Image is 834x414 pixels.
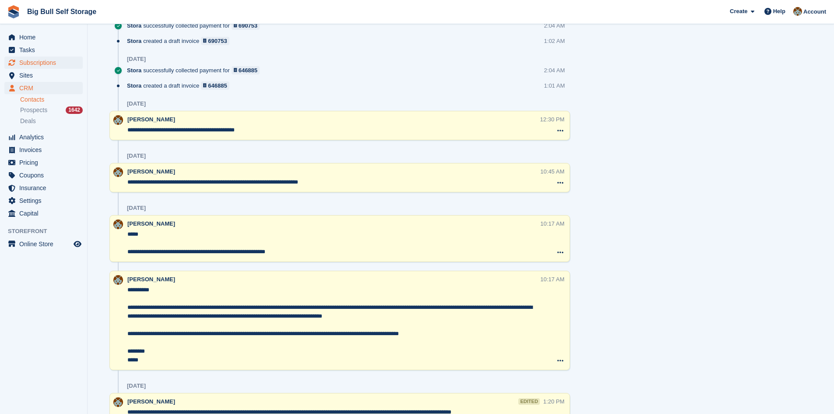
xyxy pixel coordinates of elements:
div: successfully collected payment for [127,66,264,74]
span: Storefront [8,227,87,236]
span: [PERSON_NAME] [127,116,175,123]
span: Invoices [19,144,72,156]
span: Account [803,7,826,16]
img: Mike Llewellen Palmer [113,115,123,125]
a: menu [4,44,83,56]
span: Pricing [19,156,72,169]
span: [PERSON_NAME] [127,276,175,283]
span: Stora [127,21,141,30]
div: 10:17 AM [540,219,564,228]
div: 2:04 AM [544,21,565,30]
img: Mike Llewellen Palmer [113,219,123,229]
span: Stora [127,81,141,90]
a: menu [4,82,83,94]
div: 1:01 AM [544,81,565,90]
span: Deals [20,117,36,125]
a: menu [4,156,83,169]
a: Contacts [20,96,83,104]
a: 690753 [232,21,260,30]
div: created a draft invoice [127,81,234,90]
a: menu [4,182,83,194]
a: menu [4,144,83,156]
div: 646885 [208,81,227,90]
span: Create [730,7,747,16]
a: Big Bull Self Storage [24,4,100,19]
span: Sites [19,69,72,81]
a: Prospects 1642 [20,106,83,115]
div: [DATE] [127,100,146,107]
img: Mike Llewellen Palmer [113,167,123,177]
span: Insurance [19,182,72,194]
span: Settings [19,195,72,207]
div: 1:20 PM [543,397,564,406]
span: Stora [127,37,141,45]
span: Prospects [20,106,47,114]
div: 2:04 AM [544,66,565,74]
span: Stora [127,66,141,74]
span: Tasks [19,44,72,56]
span: Coupons [19,169,72,181]
span: Analytics [19,131,72,143]
img: Mike Llewellen Palmer [793,7,802,16]
div: 690753 [239,21,257,30]
a: 646885 [232,66,260,74]
div: 10:17 AM [540,275,564,283]
div: 12:30 PM [540,115,565,124]
a: menu [4,31,83,43]
div: 1:02 AM [544,37,565,45]
div: created a draft invoice [127,37,234,45]
span: [PERSON_NAME] [127,168,175,175]
a: 646885 [201,81,229,90]
span: Home [19,31,72,43]
div: [DATE] [127,56,146,63]
span: Online Store [19,238,72,250]
div: 646885 [239,66,257,74]
span: Help [773,7,785,16]
img: Mike Llewellen Palmer [113,275,123,285]
a: Preview store [72,239,83,249]
a: menu [4,169,83,181]
img: stora-icon-8386f47178a22dfd0bd8f6a31ec36ba5ce8667c1dd55bd0f319d3a0aa187defe.svg [7,5,20,18]
span: Subscriptions [19,57,72,69]
a: menu [4,195,83,207]
span: CRM [19,82,72,94]
a: menu [4,207,83,219]
img: Mike Llewellen Palmer [113,397,123,407]
div: 1642 [66,106,83,114]
a: menu [4,57,83,69]
a: menu [4,131,83,143]
div: edited [518,398,539,405]
a: menu [4,238,83,250]
span: [PERSON_NAME] [127,220,175,227]
div: successfully collected payment for [127,21,264,30]
a: menu [4,69,83,81]
div: [DATE] [127,382,146,389]
span: [PERSON_NAME] [127,398,175,405]
div: 690753 [208,37,227,45]
div: 10:45 AM [540,167,564,176]
span: Capital [19,207,72,219]
div: [DATE] [127,205,146,212]
a: 690753 [201,37,229,45]
a: Deals [20,117,83,126]
div: [DATE] [127,152,146,159]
